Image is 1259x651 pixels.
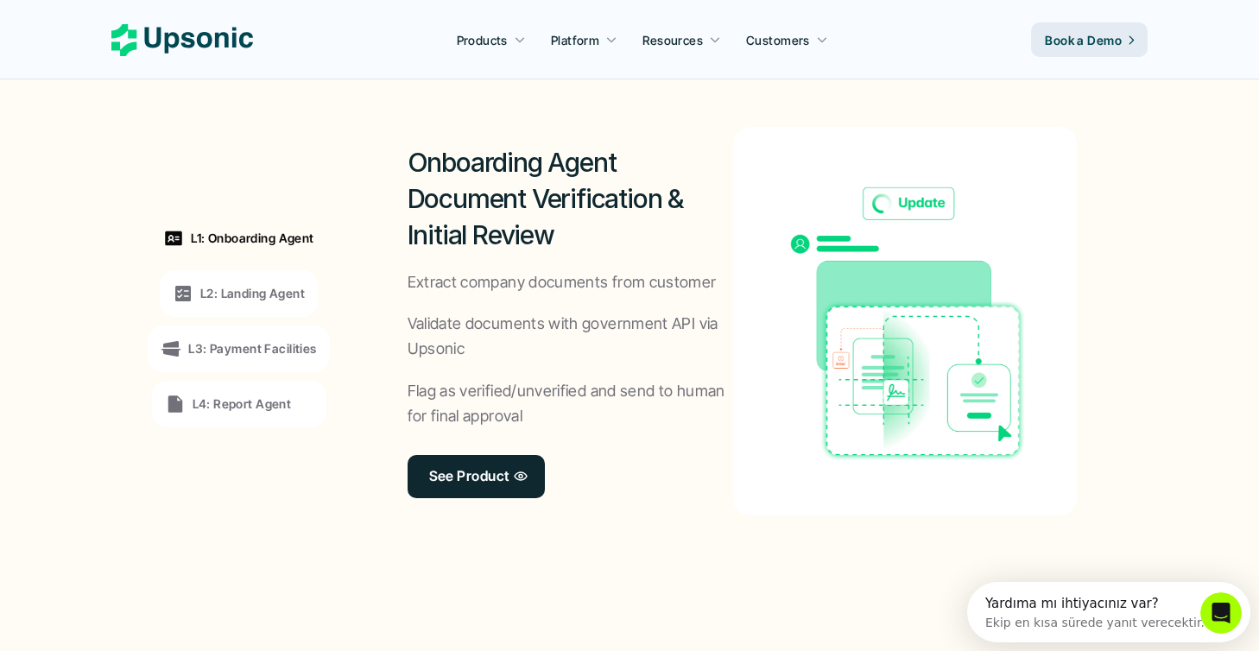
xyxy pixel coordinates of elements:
iframe: Intercom live chat keşif başlatıcısı [967,582,1250,642]
p: Platform [551,31,599,49]
a: Products [446,24,536,55]
p: L2: Landing Agent [200,284,305,302]
iframe: Intercom live chat [1200,592,1242,634]
div: Ekip en kısa sürede yanıt verecektir. [18,28,237,47]
p: Customers [746,31,810,49]
p: L1: Onboarding Agent [191,229,313,247]
p: Extract company documents from customer [408,270,717,295]
div: Yardıma mı ihtiyacınız var? [18,15,237,28]
p: Book a Demo [1045,31,1122,49]
p: Validate documents with government API via Upsonic [408,312,734,362]
p: L3: Payment Facilities [188,339,316,357]
p: Flag as verified/unverified and send to human for final approval [408,379,734,429]
p: Resources [642,31,703,49]
p: See Product [429,464,509,489]
h2: Onboarding Agent Document Verification & Initial Review [408,144,734,253]
a: Book a Demo [1031,22,1148,57]
p: L4: Report Agent [193,395,292,413]
a: See Product [408,455,545,498]
p: Products [457,31,508,49]
div: Intercom Messenger uygulamasını aç [7,7,288,54]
